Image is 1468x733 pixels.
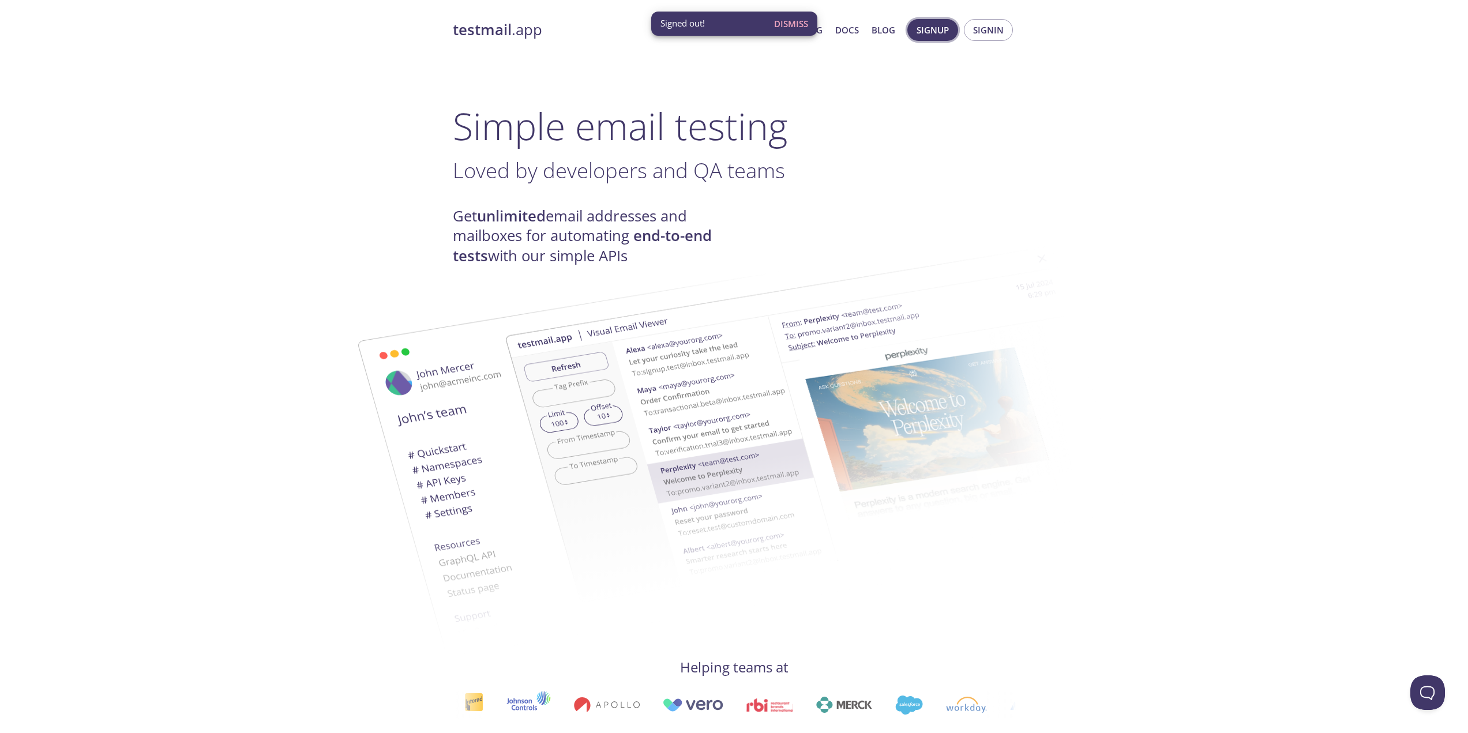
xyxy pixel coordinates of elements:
strong: testmail [453,20,512,40]
span: Dismiss [774,16,808,31]
img: rbi [746,698,793,712]
img: johnsoncontrols [506,691,551,719]
button: Signup [907,19,958,41]
a: Blog [872,22,895,37]
img: vero [663,698,724,712]
button: Dismiss [769,13,813,35]
button: Signin [964,19,1013,41]
strong: end-to-end tests [453,225,712,265]
h1: Simple email testing [453,104,1016,148]
a: Docs [835,22,859,37]
a: testmail.app [453,20,724,40]
strong: unlimited [477,206,546,226]
span: Signed out! [660,17,705,29]
img: testmail-email-viewer [505,230,1128,620]
h4: Helping teams at [453,658,1016,676]
img: testmail-email-viewer [314,267,937,657]
span: Signin [973,22,1004,37]
img: merck [816,697,872,713]
img: salesforce [895,696,923,715]
iframe: Help Scout Beacon - Open [1410,675,1445,710]
img: workday [946,697,987,713]
h4: Get email addresses and mailboxes for automating with our simple APIs [453,206,734,266]
span: Signup [917,22,949,37]
span: Loved by developers and QA teams [453,156,785,185]
img: apollo [574,697,640,713]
